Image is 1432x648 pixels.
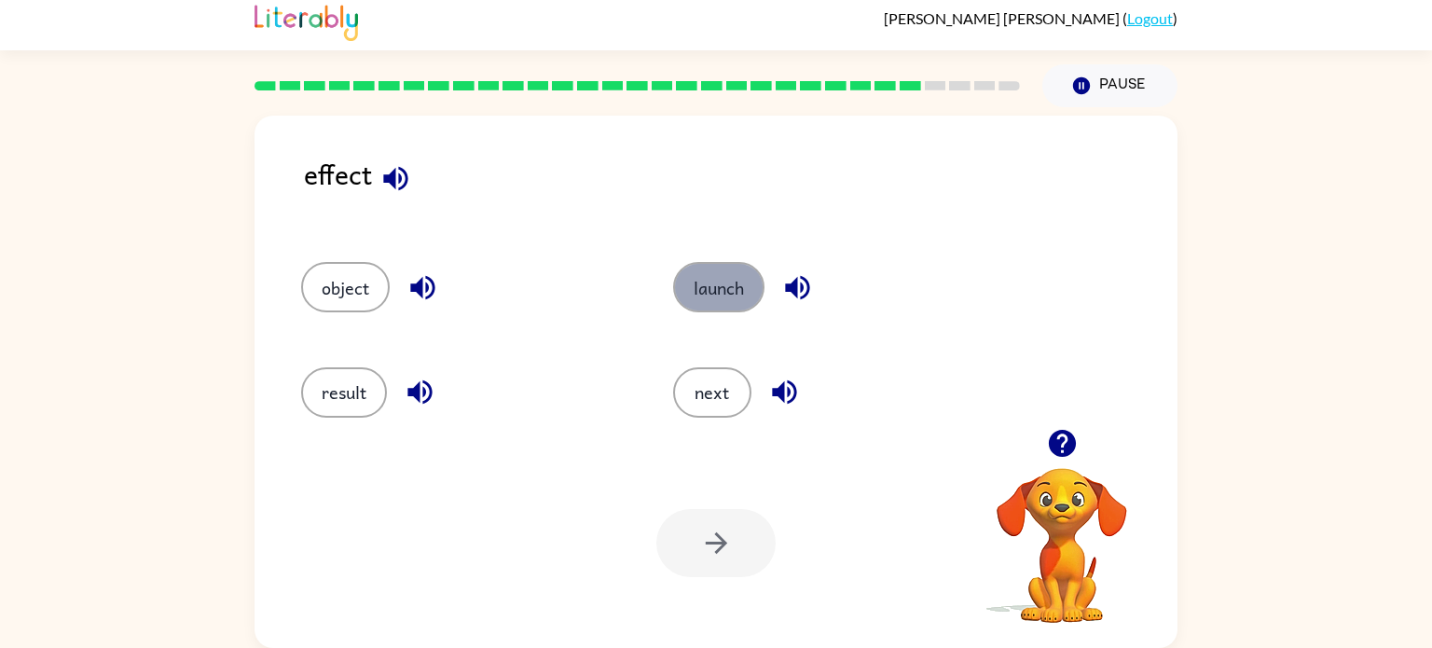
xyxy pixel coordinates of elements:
button: result [301,367,387,418]
button: object [301,262,390,312]
button: Pause [1042,64,1177,107]
div: ( ) [884,9,1177,27]
button: next [673,367,751,418]
a: Logout [1127,9,1173,27]
button: launch [673,262,764,312]
video: Your browser must support playing .mp4 files to use Literably. Please try using another browser. [969,439,1155,626]
div: effect [304,153,1177,225]
span: [PERSON_NAME] [PERSON_NAME] [884,9,1122,27]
